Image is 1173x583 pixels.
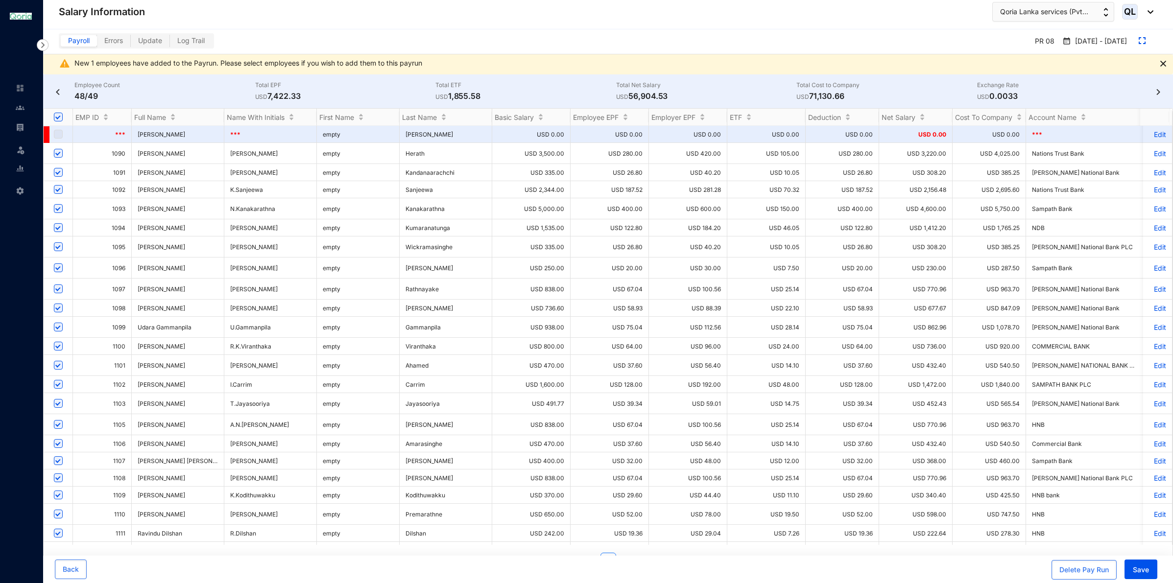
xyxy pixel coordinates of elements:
a: Edit [1149,474,1166,482]
span: USD 37.60 [613,362,643,369]
a: Edit [1149,205,1166,213]
span: ETF [730,113,742,121]
p: Edit [1149,243,1166,251]
p: 0.0033 [977,90,1158,102]
span: [PERSON_NAME] [138,264,218,272]
img: alert-icon-warn.ff6cdca33fb04fa47c6f458aefbe566d.svg [59,58,71,70]
span: [PERSON_NAME] [138,169,185,176]
td: Kandanaarachchi [400,164,492,181]
span: USD 58.93 [613,304,643,312]
td: [PERSON_NAME] [224,236,317,257]
td: 1097 [73,279,132,300]
span: USD 5,750.00 [981,205,1020,212]
td: [PERSON_NAME] [400,300,492,317]
span: USD 677.67 [914,304,946,312]
span: Employer EPF [651,113,695,121]
span: USD 0.00 [694,131,721,138]
span: Errors [104,36,123,45]
td: Ahamed [400,355,492,376]
p: USD [435,92,448,102]
th: Basic Salary [492,109,571,126]
span: USD 400.00 [838,205,873,212]
span: USD 150.00 [766,205,799,212]
td: COMMERCIAL BANK [1026,338,1144,355]
span: USD 600.00 [686,205,721,212]
a: Edit [1149,510,1166,518]
span: USD 0.00 [615,131,643,138]
span: [PERSON_NAME] [138,224,185,232]
li: Payroll [8,117,31,137]
p: USD [616,92,629,102]
img: home-unselected.a29eae3204392db15eaf.svg [16,84,24,93]
td: Rathnayake [400,279,492,300]
span: USD 75.04 [842,324,873,331]
span: USD 287.50 [987,264,1020,272]
span: Payroll [68,36,90,45]
p: Edit [1149,304,1166,312]
th: Last Name [400,109,492,126]
img: chevron-left-black.080a3cd1beb81d71c13fdb72827950c5.svg [53,89,63,95]
td: 1091 [73,164,132,181]
p: Total Net Salary [616,80,797,90]
span: USD 736.60 [531,304,564,312]
td: 1101 [73,355,132,376]
th: Name With Initials [224,109,317,126]
span: USD 938.00 [530,324,564,331]
span: Cost To Company [955,113,1012,121]
p: Total Cost to Company [796,80,977,90]
span: USD 847.09 [986,304,1020,312]
th: First Name [317,109,400,126]
a: Edit [1149,361,1166,370]
span: [PERSON_NAME] [138,150,218,157]
span: USD 14.10 [771,362,799,369]
img: up-down-arrow.74152d26bf9780fbf563ca9c90304185.svg [1103,8,1108,17]
span: USD 7.50 [773,264,799,272]
span: USD 470.00 [529,362,564,369]
span: Qoria Lanka services (Pvt... [1000,6,1088,17]
img: people-unselected.118708e94b43a90eceab.svg [16,103,24,112]
span: Name With Initials [227,113,285,121]
li: 1 [600,553,616,568]
p: Edit [1149,264,1166,272]
p: Edit [1149,149,1166,158]
div: Delete Pay Run [1059,565,1109,575]
span: USD 5,000.00 [524,205,564,212]
td: [PERSON_NAME] National Bank [1026,317,1144,338]
p: Edit [1149,342,1166,350]
span: USD 385.25 [987,169,1020,176]
li: New 1 employees have added to the Payrun. Please select employees if you wish to add them to this... [74,59,427,67]
td: 1098 [73,300,132,317]
li: Reports [8,159,31,178]
p: Edit [1149,285,1166,293]
li: Contacts [8,98,31,117]
span: USD 308.20 [912,169,946,176]
p: Edit [1149,323,1166,331]
span: USD 26.80 [613,169,643,176]
span: USD 28.14 [771,324,799,331]
span: USD 24.00 [768,343,799,350]
span: USD 67.04 [613,285,643,293]
td: 1094 [73,219,132,236]
span: USD 385.25 [987,243,1020,251]
td: empty [317,317,400,338]
p: Total ETF [435,80,616,90]
a: Edit [1149,186,1166,194]
p: Employee Count [74,80,255,90]
td: [PERSON_NAME] [224,219,317,236]
a: Edit [1149,130,1166,139]
td: [PERSON_NAME] [400,126,492,143]
td: NDB [1026,219,1144,236]
span: Deduction [808,113,841,121]
td: empty [317,198,400,219]
span: USD 128.00 [610,381,643,388]
td: Kanakarathna [400,198,492,219]
p: 71,130.66 [796,90,977,102]
td: Sampath Bank [1026,257,1144,279]
span: USD 0.00 [918,131,946,138]
th: Account Name [1026,109,1144,126]
a: 1 [601,553,616,568]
